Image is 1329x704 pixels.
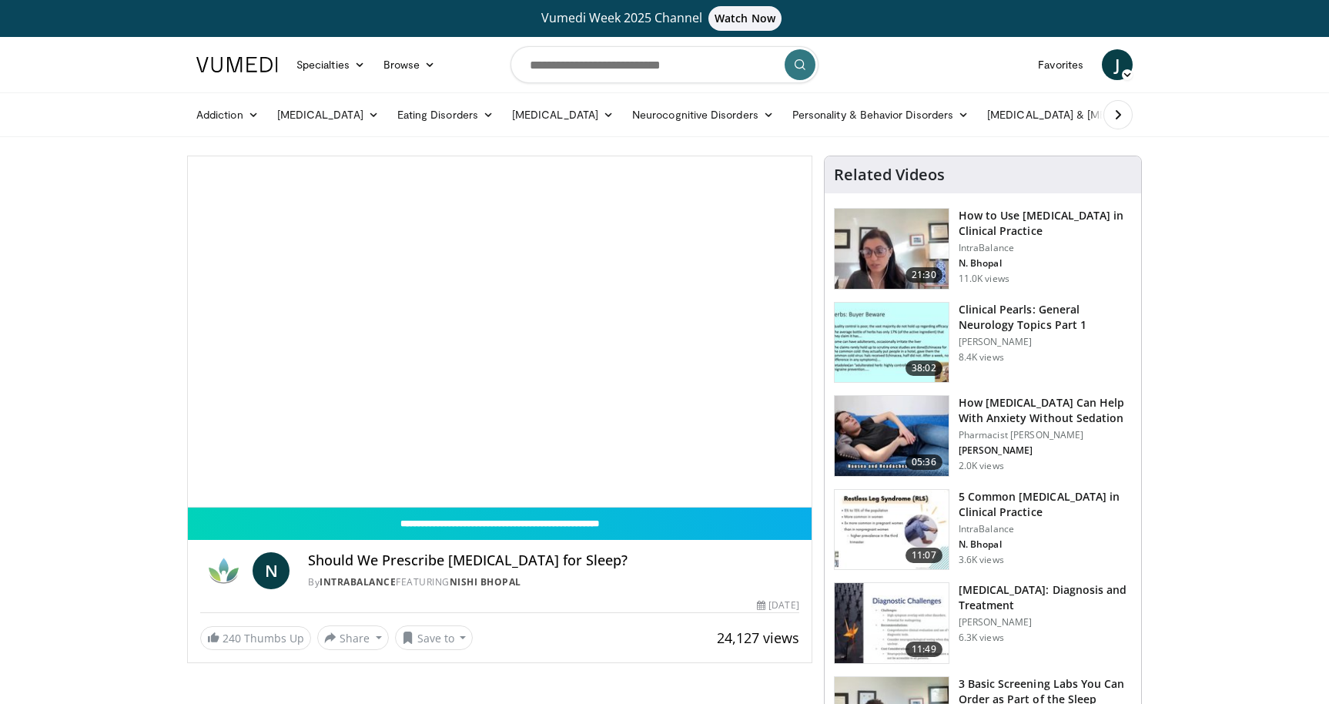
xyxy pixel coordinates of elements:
a: [MEDICAL_DATA] [268,99,388,130]
p: 2.0K views [959,460,1004,472]
h4: Should We Prescribe [MEDICAL_DATA] for Sleep? [308,552,799,569]
span: Watch Now [708,6,782,31]
a: N [253,552,290,589]
h3: How [MEDICAL_DATA] Can Help With Anxiety Without Sedation [959,395,1132,426]
a: 11:07 5 Common [MEDICAL_DATA] in Clinical Practice IntraBalance N. Bhopal 3.6K views [834,489,1132,571]
a: J [1102,49,1133,80]
p: [PERSON_NAME] [959,444,1132,457]
a: Browse [374,49,445,80]
button: Share [317,625,389,650]
a: 21:30 How to Use [MEDICAL_DATA] in Clinical Practice IntraBalance N. Bhopal 11.0K views [834,208,1132,290]
span: 05:36 [906,454,942,470]
img: 91ec4e47-6cc3-4d45-a77d-be3eb23d61cb.150x105_q85_crop-smart_upscale.jpg [835,303,949,383]
a: Personality & Behavior Disorders [783,99,978,130]
input: Search topics, interventions [511,46,818,83]
img: 662646f3-24dc-48fd-91cb-7f13467e765c.150x105_q85_crop-smart_upscale.jpg [835,209,949,289]
p: [PERSON_NAME] [959,616,1132,629]
img: VuMedi Logo [196,57,278,72]
a: [MEDICAL_DATA] & [MEDICAL_DATA] [978,99,1198,130]
p: N. Bhopal [959,538,1132,551]
div: By FEATURING [308,575,799,589]
div: [DATE] [757,598,798,612]
p: 11.0K views [959,273,1009,285]
img: 7bfe4765-2bdb-4a7e-8d24-83e30517bd33.150x105_q85_crop-smart_upscale.jpg [835,396,949,476]
a: Nishi Bhopal [450,575,521,588]
span: 240 [223,631,241,645]
a: Vumedi Week 2025 ChannelWatch Now [199,6,1130,31]
p: [PERSON_NAME] [959,336,1132,348]
p: 8.4K views [959,351,1004,364]
a: 240 Thumbs Up [200,626,311,650]
a: Specialties [287,49,374,80]
button: Save to [395,625,474,650]
img: 6e0bc43b-d42b-409a-85fd-0f454729f2ca.150x105_q85_crop-smart_upscale.jpg [835,583,949,663]
p: IntraBalance [959,523,1132,535]
h3: How to Use [MEDICAL_DATA] in Clinical Practice [959,208,1132,239]
h3: 5 Common [MEDICAL_DATA] in Clinical Practice [959,489,1132,520]
a: [MEDICAL_DATA] [503,99,623,130]
p: N. Bhopal [959,257,1132,270]
a: 05:36 How [MEDICAL_DATA] Can Help With Anxiety Without Sedation Pharmacist [PERSON_NAME] [PERSON_... [834,395,1132,477]
span: 11:49 [906,642,942,657]
img: IntraBalance [200,552,246,589]
a: Favorites [1029,49,1093,80]
img: e41a58fc-c8b3-4e06-accc-3dd0b2ae14cc.150x105_q85_crop-smart_upscale.jpg [835,490,949,570]
a: Neurocognitive Disorders [623,99,783,130]
p: Pharmacist [PERSON_NAME] [959,429,1132,441]
p: IntraBalance [959,242,1132,254]
span: 21:30 [906,267,942,283]
h4: Related Videos [834,166,945,184]
a: IntraBalance [320,575,396,588]
span: 38:02 [906,360,942,376]
span: 11:07 [906,548,942,563]
h3: Clinical Pearls: General Neurology Topics Part 1 [959,302,1132,333]
h3: [MEDICAL_DATA]: Diagnosis and Treatment [959,582,1132,613]
a: Addiction [187,99,268,130]
a: Eating Disorders [388,99,503,130]
video-js: Video Player [188,156,812,508]
a: 38:02 Clinical Pearls: General Neurology Topics Part 1 [PERSON_NAME] 8.4K views [834,302,1132,384]
span: 24,127 views [717,629,799,647]
p: 6.3K views [959,632,1004,644]
a: 11:49 [MEDICAL_DATA]: Diagnosis and Treatment [PERSON_NAME] 6.3K views [834,582,1132,664]
p: 3.6K views [959,554,1004,566]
